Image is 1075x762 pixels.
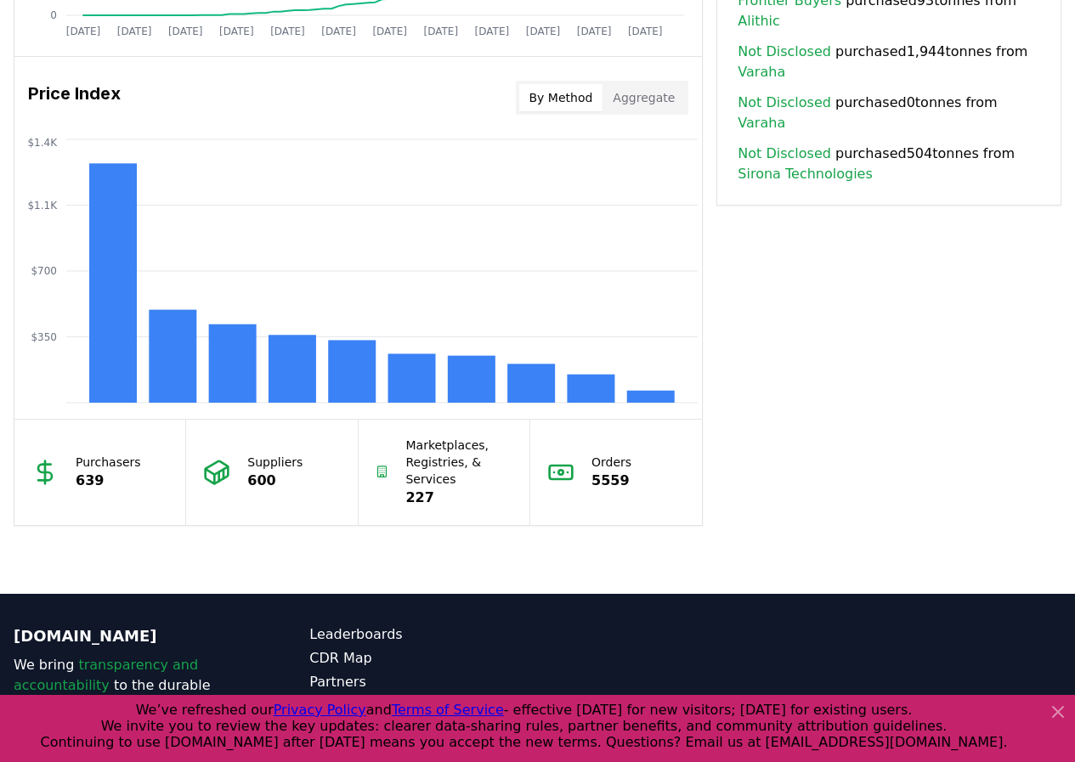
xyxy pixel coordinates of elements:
[309,672,537,692] a: Partners
[168,25,203,37] tspan: [DATE]
[247,454,303,471] p: Suppliers
[526,25,561,37] tspan: [DATE]
[738,42,1040,82] span: purchased 1,944 tonnes from
[405,437,512,488] p: Marketplaces, Registries, & Services
[117,25,152,37] tspan: [DATE]
[591,471,631,491] p: 5559
[309,648,537,669] a: CDR Map
[738,144,831,164] a: Not Disclosed
[405,488,512,508] p: 227
[519,84,603,111] button: By Method
[738,164,872,184] a: Sirona Technologies
[27,137,58,149] tspan: $1.4K
[270,25,305,37] tspan: [DATE]
[423,25,458,37] tspan: [DATE]
[14,624,241,648] p: [DOMAIN_NAME]
[577,25,612,37] tspan: [DATE]
[27,200,58,212] tspan: $1.1K
[14,655,241,716] p: We bring to the durable carbon removal market
[50,9,57,21] tspan: 0
[738,93,831,113] a: Not Disclosed
[76,471,141,491] p: 639
[738,144,1040,184] span: purchased 504 tonnes from
[66,25,101,37] tspan: [DATE]
[738,42,831,62] a: Not Disclosed
[247,471,303,491] p: 600
[738,113,785,133] a: Varaha
[738,11,780,31] a: Alithic
[219,25,254,37] tspan: [DATE]
[31,331,57,343] tspan: $350
[309,624,537,645] a: Leaderboards
[76,454,141,471] p: Purchasers
[28,81,121,115] h3: Price Index
[738,93,1040,133] span: purchased 0 tonnes from
[321,25,356,37] tspan: [DATE]
[14,657,198,693] span: transparency and accountability
[475,25,510,37] tspan: [DATE]
[628,25,663,37] tspan: [DATE]
[31,265,57,277] tspan: $700
[591,454,631,471] p: Orders
[603,84,685,111] button: Aggregate
[738,62,785,82] a: Varaha
[372,25,407,37] tspan: [DATE]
